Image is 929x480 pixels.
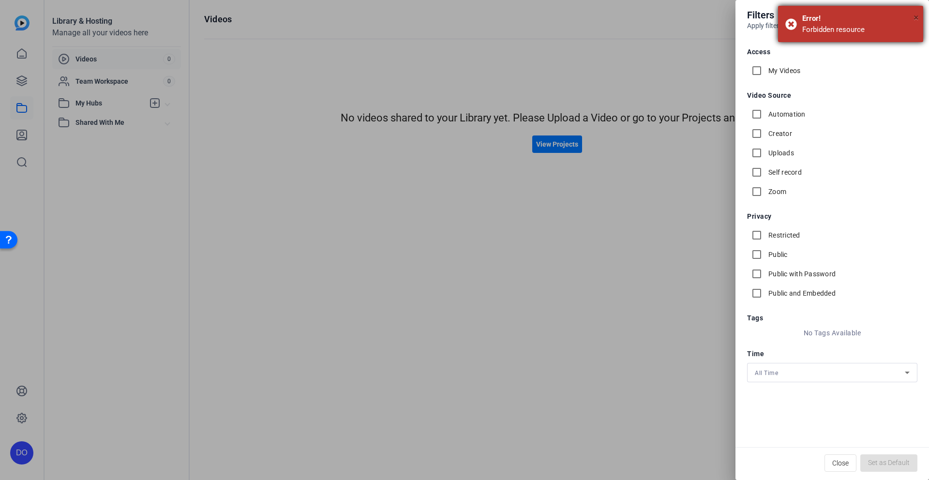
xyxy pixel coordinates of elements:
[766,288,836,298] label: Public and Embedded
[747,213,917,220] h5: Privacy
[766,250,788,259] label: Public
[766,269,836,279] label: Public with Password
[766,230,800,240] label: Restricted
[747,8,917,22] h4: Filters
[747,22,917,29] h6: Apply filters to videos
[766,109,806,119] label: Automation
[766,66,800,75] label: My Videos
[914,12,919,23] span: ×
[747,315,917,321] h5: Tags
[766,167,802,177] label: Self record
[766,187,786,196] label: Zoom
[824,454,856,472] button: Close
[747,48,917,55] h5: Access
[747,350,917,357] h5: Time
[747,92,917,99] h5: Video Source
[802,13,916,24] div: Error!
[747,327,917,339] p: No Tags Available
[755,370,778,376] span: All Time
[914,10,919,25] button: Close
[766,129,792,138] label: Creator
[802,24,916,35] div: Forbidden resource
[832,454,849,472] span: Close
[766,148,794,158] label: Uploads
